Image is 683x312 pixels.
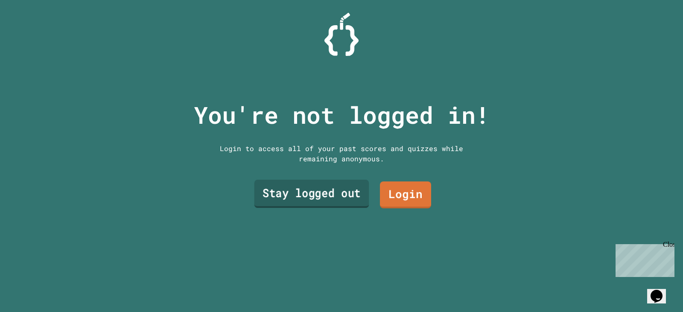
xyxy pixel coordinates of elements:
iframe: chat widget [647,278,674,303]
a: Stay logged out [254,180,369,208]
iframe: chat widget [612,241,674,277]
p: You're not logged in! [194,97,490,133]
img: Logo.svg [324,13,359,56]
div: Login to access all of your past scores and quizzes while remaining anonymous. [213,143,470,164]
div: Chat with us now!Close [3,3,59,54]
a: Login [380,181,431,208]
